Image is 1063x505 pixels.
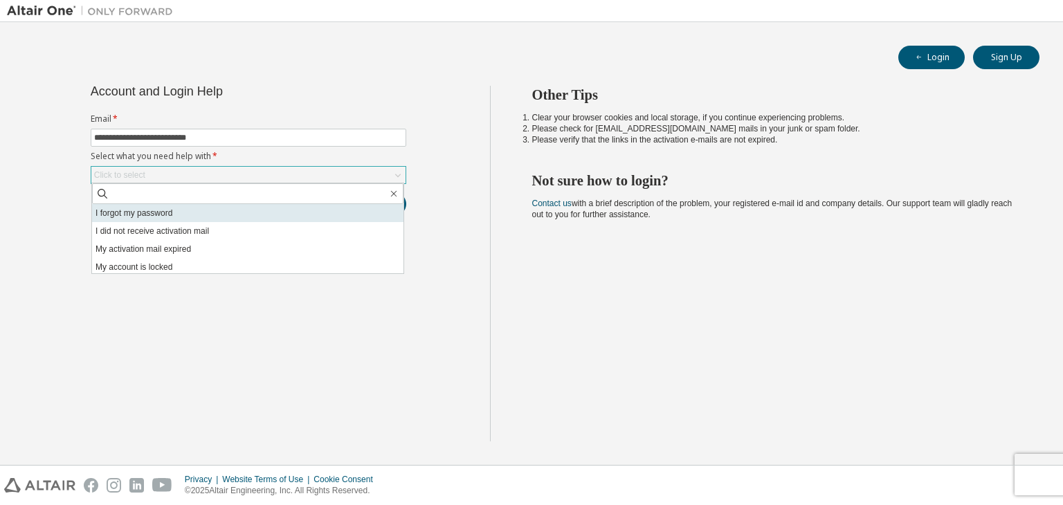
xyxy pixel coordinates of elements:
[532,86,1015,104] h2: Other Tips
[91,113,406,125] label: Email
[222,474,314,485] div: Website Terms of Use
[185,474,222,485] div: Privacy
[532,172,1015,190] h2: Not sure how to login?
[898,46,965,69] button: Login
[973,46,1039,69] button: Sign Up
[532,134,1015,145] li: Please verify that the links in the activation e-mails are not expired.
[152,478,172,493] img: youtube.svg
[129,478,144,493] img: linkedin.svg
[7,4,180,18] img: Altair One
[532,112,1015,123] li: Clear your browser cookies and local storage, if you continue experiencing problems.
[91,86,343,97] div: Account and Login Help
[107,478,121,493] img: instagram.svg
[84,478,98,493] img: facebook.svg
[314,474,381,485] div: Cookie Consent
[532,123,1015,134] li: Please check for [EMAIL_ADDRESS][DOMAIN_NAME] mails in your junk or spam folder.
[94,169,145,181] div: Click to select
[532,199,572,208] a: Contact us
[91,151,406,162] label: Select what you need help with
[185,485,381,497] p: © 2025 Altair Engineering, Inc. All Rights Reserved.
[4,478,75,493] img: altair_logo.svg
[532,199,1012,219] span: with a brief description of the problem, your registered e-mail id and company details. Our suppo...
[91,167,406,183] div: Click to select
[92,204,403,222] li: I forgot my password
